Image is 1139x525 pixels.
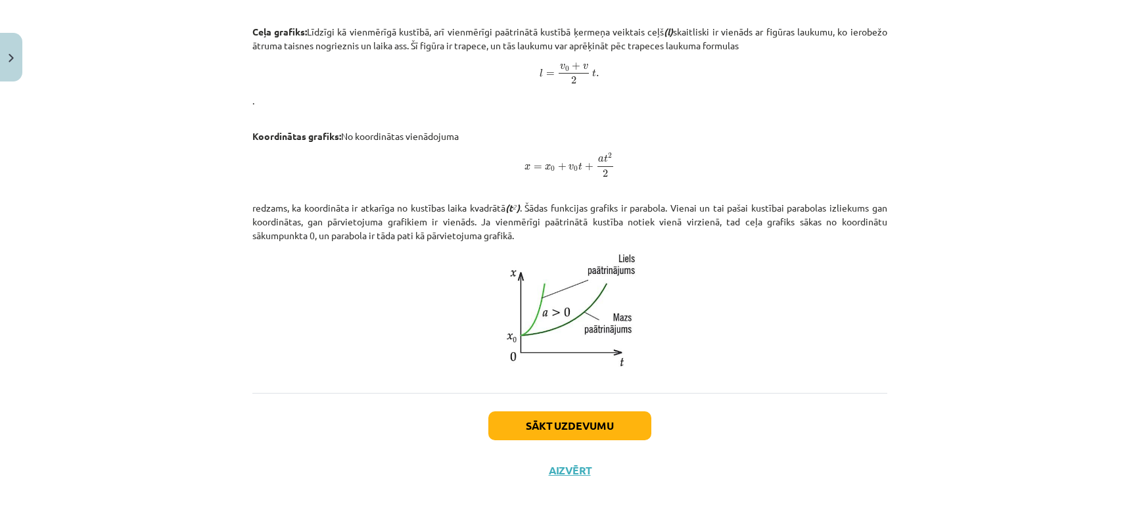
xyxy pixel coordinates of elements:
span: + [572,62,580,70]
span: 2 [603,170,608,177]
img: icon-close-lesson-0947bae3869378f0d4975bcd49f059093ad1ed9edebbc8119c70593378902aed.svg [9,54,14,62]
span: 0 [574,166,578,172]
span: v [560,64,565,70]
span: 2 [608,153,612,159]
span: 2 [571,76,576,84]
span: x [545,164,551,170]
span: + [585,163,593,171]
span: t [578,162,582,170]
p: Līdzīgi kā vienmērīgā kustībā, arī vienmērīgi paātrinātā kustībā ķermeņa veiktais ceļš skaitliski... [252,25,887,108]
button: Aizvērt [545,464,595,477]
button: Sākt uzdevumu [488,411,651,440]
strong: (t ) [505,202,520,214]
span: = [546,72,555,76]
span: 0 [565,66,569,72]
strong: (l) [664,26,673,37]
span: a [598,156,604,162]
span: l [540,68,543,77]
span: t [604,154,608,162]
span: v [583,64,588,70]
span: x [524,164,530,170]
p: No koordinātas vienādojuma redzams, ka koordināta ir atkarīga no kustības laika kvadrātā . Šādas ... [252,116,887,242]
span: t [592,69,596,77]
strong: Ceļa grafiks: [252,26,307,37]
span: v [569,164,574,170]
span: + [558,163,567,171]
span: 0 [551,166,555,172]
span: = [534,166,542,170]
strong: Koordinātas grafiks: [252,130,341,142]
span: . [596,73,599,77]
sup: 2 [513,202,517,212]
